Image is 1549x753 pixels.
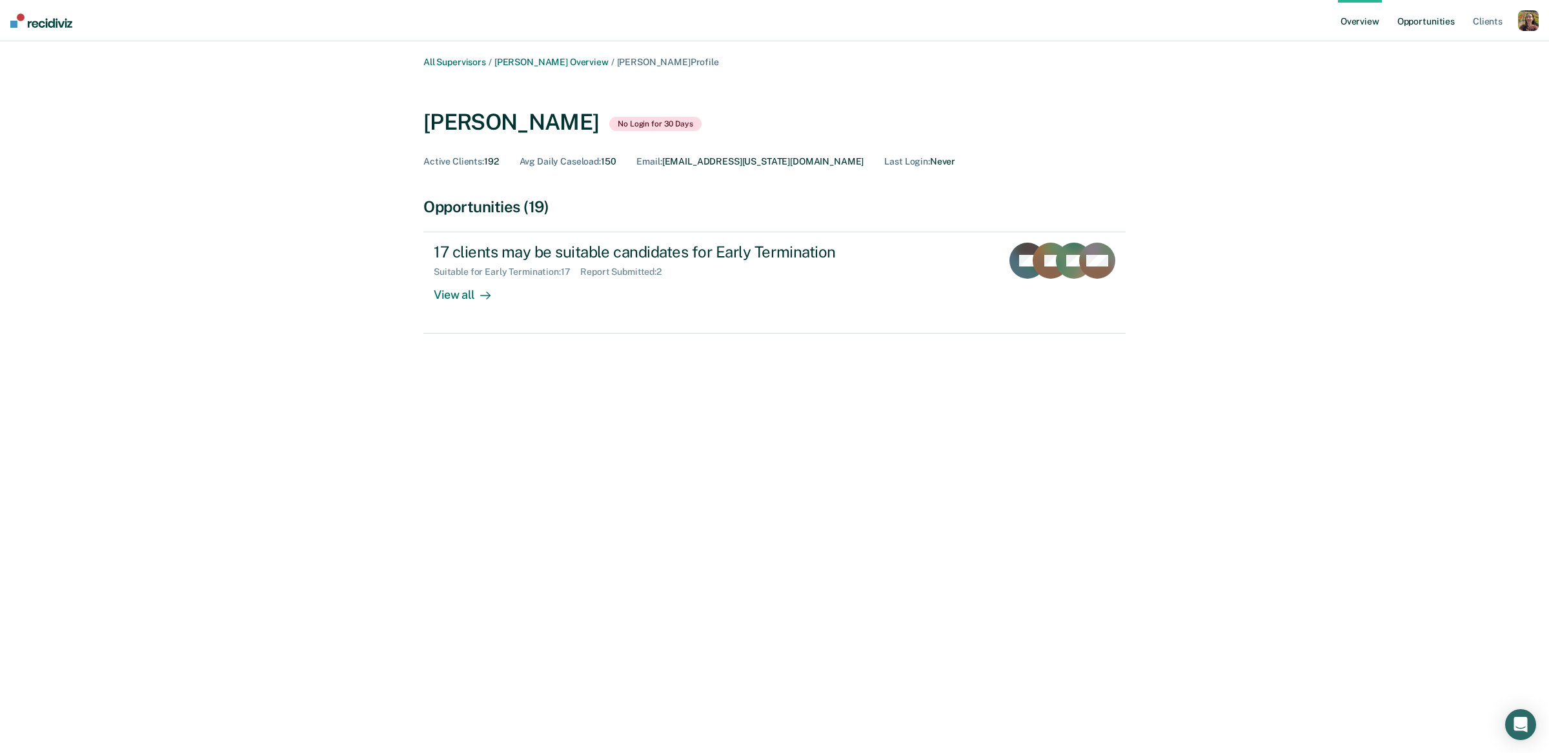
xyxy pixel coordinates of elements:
[609,117,702,131] span: No Login for 30 Days
[423,109,599,136] div: [PERSON_NAME]
[636,156,662,166] span: Email :
[520,156,616,167] div: 150
[617,57,719,67] span: [PERSON_NAME] Profile
[423,232,1126,334] a: 17 clients may be suitable candidates for Early TerminationSuitable for Early Termination:17Repor...
[1505,709,1536,740] div: Open Intercom Messenger
[580,266,672,277] div: Report Submitted : 2
[423,57,486,67] a: All Supervisors
[423,156,484,166] span: Active Clients :
[434,243,887,261] div: 17 clients may be suitable candidates for Early Termination
[423,197,1126,216] div: Opportunities (19)
[10,14,72,28] img: Recidiviz
[423,156,499,167] div: 192
[434,277,506,303] div: View all
[636,156,864,167] div: [EMAIL_ADDRESS][US_STATE][DOMAIN_NAME]
[884,156,929,166] span: Last Login :
[494,57,609,67] a: [PERSON_NAME] Overview
[884,156,955,167] div: Never
[434,266,580,277] div: Suitable for Early Termination : 17
[609,57,617,67] span: /
[520,156,601,166] span: Avg Daily Caseload :
[486,57,494,67] span: /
